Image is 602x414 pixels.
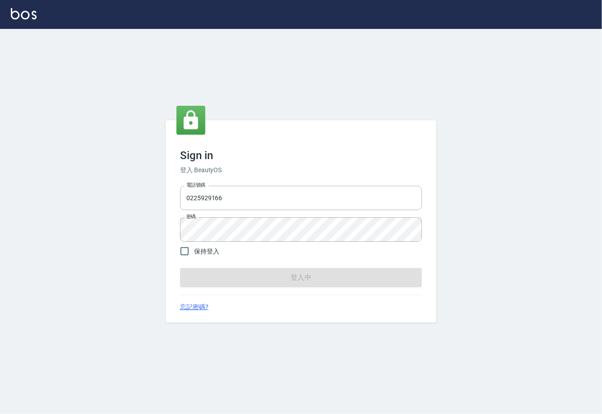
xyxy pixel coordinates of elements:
[194,247,219,256] span: 保持登入
[180,165,422,175] h6: 登入 BeautyOS
[180,149,422,162] h3: Sign in
[186,213,196,220] label: 密碼
[180,302,208,312] a: 忘記密碼?
[11,8,37,19] img: Logo
[186,182,205,188] label: 電話號碼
